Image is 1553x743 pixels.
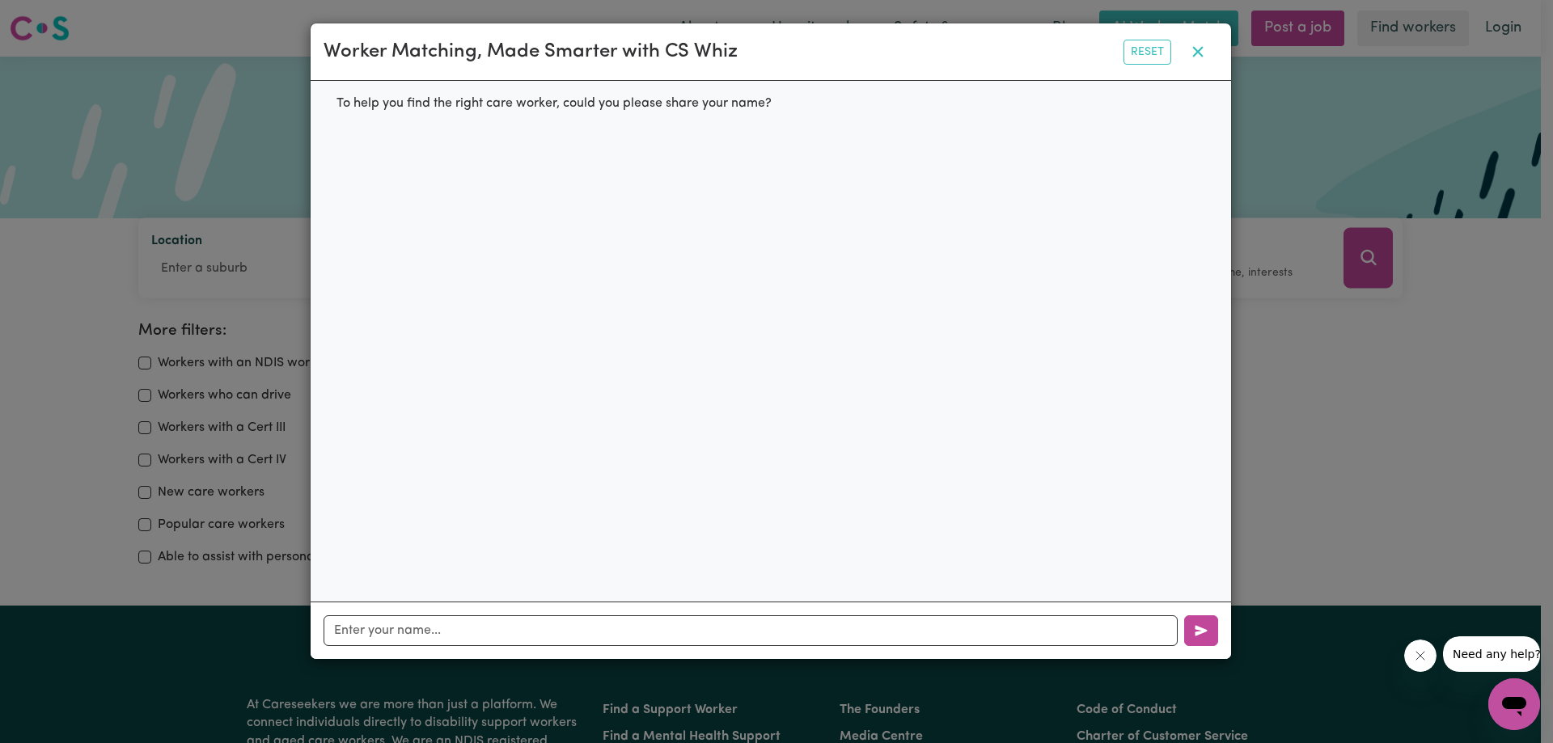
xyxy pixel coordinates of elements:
[10,11,98,24] span: Need any help?
[1488,678,1540,730] iframe: Button to launch messaging window
[324,615,1178,646] input: Enter your name...
[1443,636,1540,672] iframe: Message from company
[324,37,738,66] div: Worker Matching, Made Smarter with CS Whiz
[1123,40,1171,65] button: Reset
[1404,640,1437,672] iframe: Close message
[324,81,785,126] div: To help you find the right care worker, could you please share your name?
